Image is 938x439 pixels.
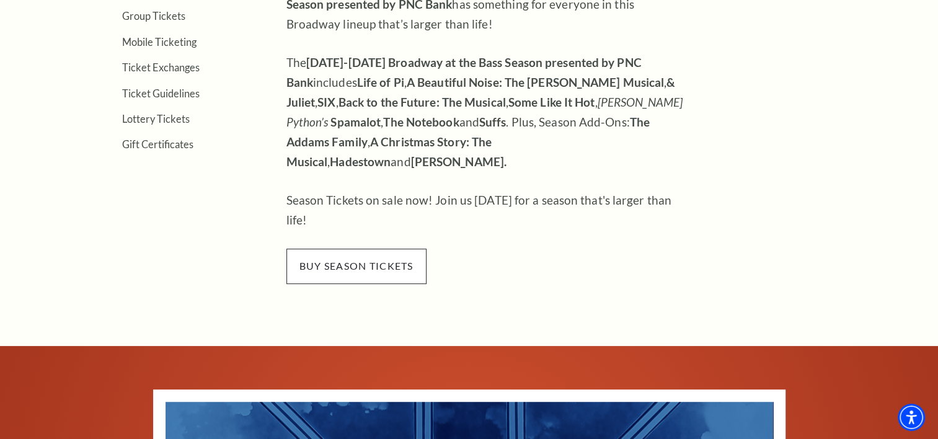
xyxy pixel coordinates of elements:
[286,55,642,89] strong: [DATE]-[DATE] Broadway at the Bass Season presented by PNC Bank
[286,258,427,272] a: buy season tickets
[330,154,391,169] strong: Hadestown
[286,53,689,172] p: The includes , , , , , , , and . Plus, Season Add-Ons: , , and
[122,36,197,48] a: Mobile Ticketing
[383,115,459,129] strong: The Notebook
[286,190,689,230] p: Season Tickets on sale now! Join us [DATE] for a season that's larger than life!
[508,95,595,109] strong: Some Like It Hot
[286,95,683,129] em: [PERSON_NAME] Python’s
[479,115,507,129] strong: Suffs
[122,113,190,125] a: Lottery Tickets
[411,154,507,169] strong: [PERSON_NAME].
[286,135,492,169] strong: A Christmas Story: The Musical
[122,87,200,99] a: Ticket Guidelines
[357,75,404,89] strong: Life of Pi
[898,404,925,431] div: Accessibility Menu
[330,115,381,129] strong: Spamalot
[338,95,506,109] strong: Back to the Future: The Musical
[317,95,335,109] strong: SIX
[122,10,185,22] a: Group Tickets
[122,61,200,73] a: Ticket Exchanges
[407,75,664,89] strong: A Beautiful Noise: The [PERSON_NAME] Musical
[286,249,427,283] span: buy season tickets
[122,138,193,150] a: Gift Certificates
